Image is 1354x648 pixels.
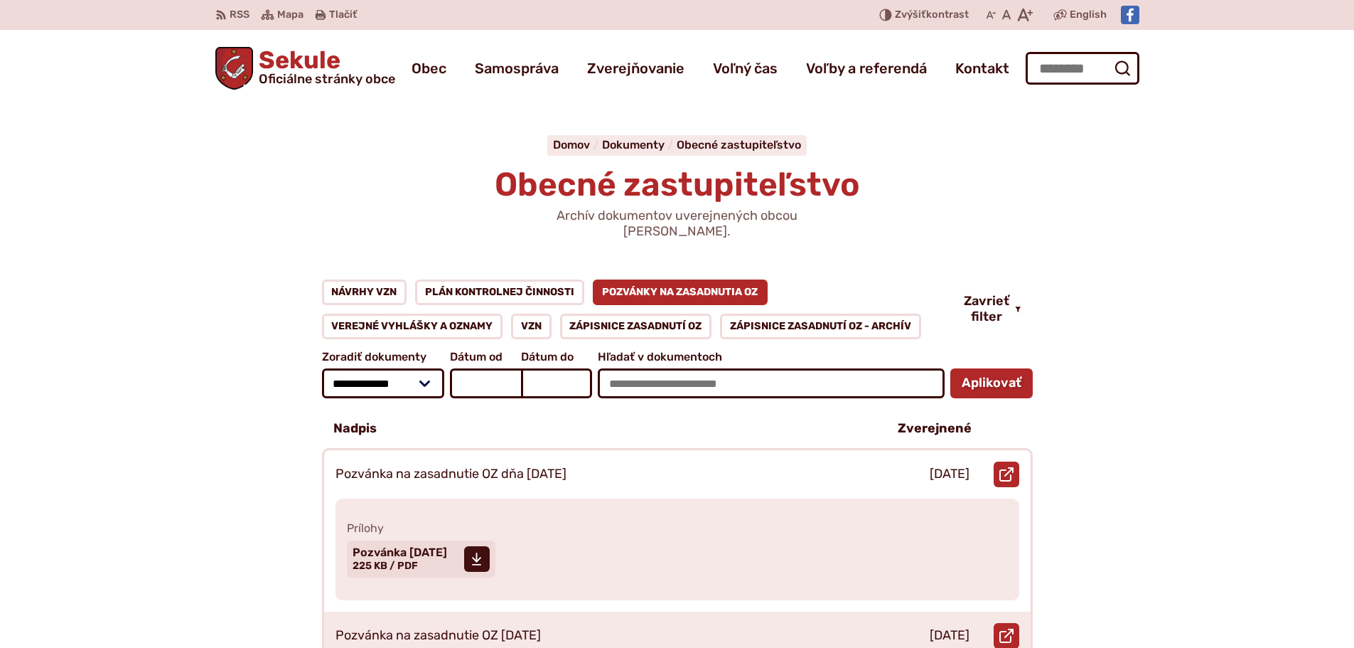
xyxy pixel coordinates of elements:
[353,560,418,572] span: 225 KB / PDF
[333,421,377,437] p: Nadpis
[415,280,584,305] a: Plán kontrolnej činnosti
[895,9,926,21] span: Zvýšiť
[322,351,445,363] span: Zoradiť dokumenty
[1067,6,1109,23] a: English
[950,368,1033,398] button: Aplikovať
[1121,6,1139,24] img: Prejsť na Facebook stránku
[277,6,303,23] span: Mapa
[521,351,592,363] span: Dátum do
[553,138,590,152] span: Domov
[806,48,927,88] a: Voľby a referendá
[412,48,446,88] a: Obec
[475,48,559,88] a: Samospráva
[720,314,921,339] a: Zápisnice zasadnutí OZ - ARCHÍV
[347,521,1008,535] span: Prílohy
[955,48,1009,88] a: Kontakt
[511,314,552,339] a: VZN
[598,351,944,363] span: Hľadať v dokumentoch
[677,138,801,152] a: Obecné zastupiteľstvo
[450,351,521,363] span: Dátum od
[322,368,445,398] select: Zoradiť dokumenty
[930,467,969,482] p: [DATE]
[952,294,1033,324] button: Zavrieť filter
[329,9,357,21] span: Tlačiť
[602,138,677,152] a: Dokumenty
[322,314,503,339] a: Verejné vyhlášky a oznamy
[253,48,395,85] span: Sekule
[259,73,395,85] span: Oficiálne stránky obce
[450,368,521,398] input: Dátum od
[347,541,495,578] a: Pozvánka [DATE] 225 KB / PDF
[322,280,407,305] a: Návrhy VZN
[215,47,254,90] img: Prejsť na domovskú stránku
[898,421,972,437] p: Zverejnené
[964,294,1009,324] span: Zavrieť filter
[560,314,712,339] a: Zápisnice zasadnutí OZ
[335,467,566,482] p: Pozvánka na zasadnutie OZ dňa [DATE]
[521,368,592,398] input: Dátum do
[230,6,249,23] span: RSS
[353,547,447,558] span: Pozvánka [DATE]
[553,138,602,152] a: Domov
[495,165,860,204] span: Obecné zastupiteľstvo
[215,47,396,90] a: Logo Sekule, prejsť na domovskú stránku.
[335,628,541,644] p: Pozvánka na zasadnutie OZ [DATE]
[587,48,684,88] a: Zverejňovanie
[507,208,848,239] p: Archív dokumentov uverejnených obcou [PERSON_NAME].
[930,628,969,644] p: [DATE]
[602,138,665,152] span: Dokumenty
[895,9,969,21] span: kontrast
[713,48,778,88] a: Voľný čas
[598,368,944,398] input: Hľadať v dokumentoch
[1070,6,1107,23] span: English
[593,280,768,305] a: Pozvánky na zasadnutia OZ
